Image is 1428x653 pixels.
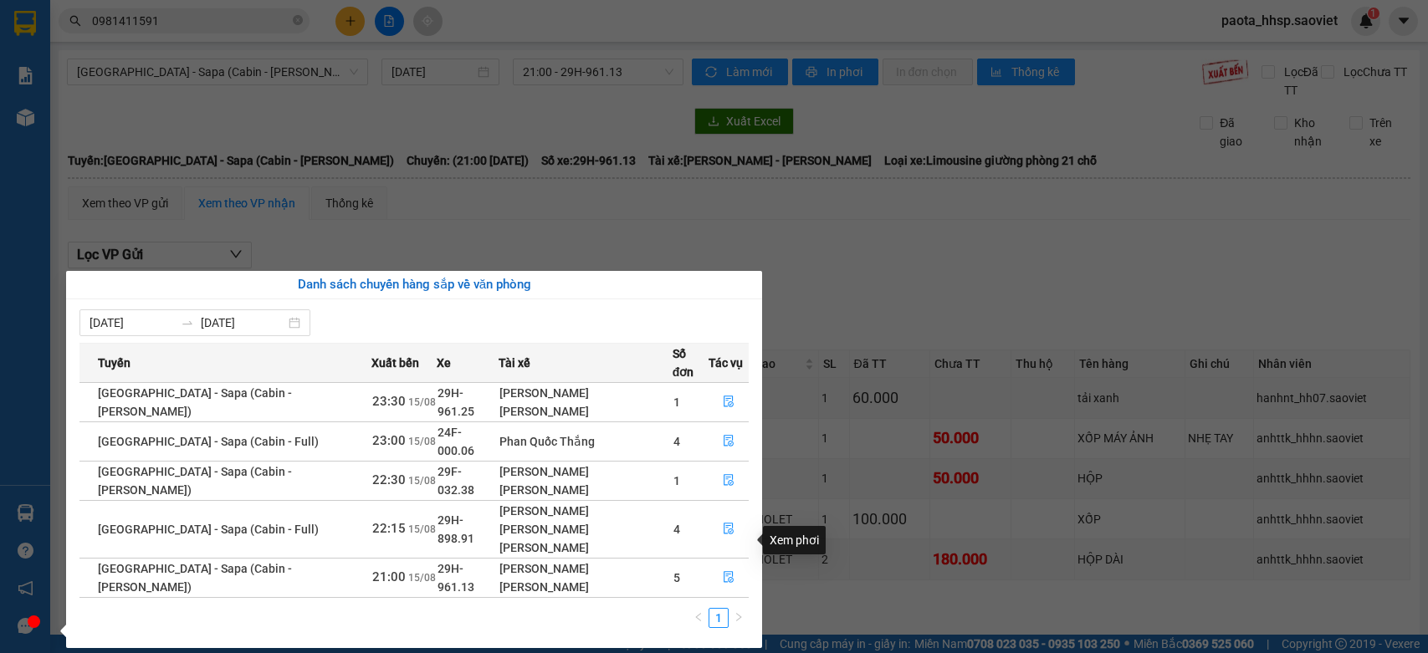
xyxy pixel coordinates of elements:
span: swap-right [181,316,194,329]
span: file-done [723,395,734,409]
span: left [694,612,704,622]
span: Xuất bến [371,354,419,372]
button: file-done [709,516,748,543]
span: file-done [723,435,734,448]
span: [GEOGRAPHIC_DATA] - Sapa (Cabin - Full) [98,435,319,448]
div: Phan Quốc Thắng [499,432,672,451]
span: 15/08 [408,523,436,535]
span: 4 [673,523,680,536]
span: [GEOGRAPHIC_DATA] - Sapa (Cabin - [PERSON_NAME]) [98,465,292,497]
span: 5 [673,571,680,584]
span: 1 [673,474,680,487]
span: 4 [673,435,680,448]
span: 29H-898.91 [438,513,474,545]
span: Tuyến [98,354,131,372]
span: to [181,316,194,329]
span: [GEOGRAPHIC_DATA] - Sapa (Cabin - [PERSON_NAME]) [98,386,292,418]
span: [GEOGRAPHIC_DATA] - Sapa (Cabin - Full) [98,523,319,536]
div: [PERSON_NAME] [499,481,672,499]
span: [GEOGRAPHIC_DATA] - Sapa (Cabin - [PERSON_NAME]) [98,562,292,594]
div: [PERSON_NAME] [499,384,672,402]
button: left [688,608,709,628]
div: [PERSON_NAME] [499,402,672,421]
span: 23:30 [372,394,406,409]
li: 1 [709,608,729,628]
div: [PERSON_NAME] [499,538,672,557]
span: 21:00 [372,569,406,584]
span: Số đơn [673,344,709,381]
span: 29H-961.13 [438,562,474,594]
button: file-done [709,389,748,416]
button: file-done [709,467,748,494]
div: Danh sách chuyến hàng sắp về văn phòng [79,275,749,295]
div: Xem phơi [763,526,826,554]
span: 15/08 [408,475,436,487]
button: file-done [709,564,748,591]
span: 22:15 [372,521,406,536]
button: right [729,608,749,628]
span: file-done [723,474,734,487]
div: [PERSON_NAME] [499,559,672,578]
span: 24F-000.06 [438,426,474,457]
button: file-done [709,428,748,455]
div: [PERSON_NAME] [499,462,672,481]
span: Tài xế [499,354,530,372]
span: 29F-032.38 [438,465,474,497]
span: 29H-961.25 [438,386,474,418]
span: 15/08 [408,436,436,447]
div: [PERSON_NAME] [499,578,672,596]
li: Next Page [729,608,749,628]
span: file-done [723,523,734,536]
span: file-done [723,571,734,584]
input: Từ ngày [90,314,174,332]
span: right [734,612,744,622]
span: 15/08 [408,572,436,584]
span: 22:30 [372,472,406,487]
a: 1 [709,609,728,627]
div: [PERSON_NAME] [PERSON_NAME] [499,502,672,538]
span: 23:00 [372,433,406,448]
span: Tác vụ [709,354,743,372]
span: Xe [437,354,451,372]
input: Đến ngày [201,314,285,332]
span: 1 [673,395,680,409]
li: Previous Page [688,608,709,628]
span: 15/08 [408,396,436,408]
